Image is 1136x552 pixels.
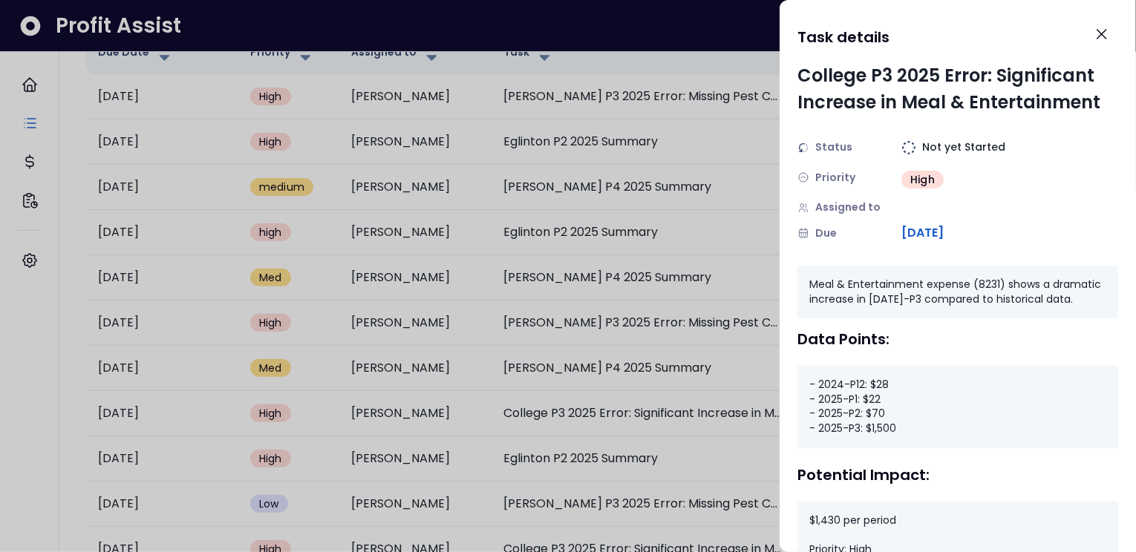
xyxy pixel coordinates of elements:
div: Data Points: [797,330,1118,348]
span: Assigned to [815,200,881,215]
span: High [910,172,935,187]
span: Priority [815,170,855,185]
h1: Task details [797,24,889,50]
span: Due [815,226,837,241]
div: Potential Impact: [797,466,1118,484]
span: Not yet Started [922,139,1005,155]
button: Close [1086,18,1118,50]
img: Status [797,142,809,154]
span: [DATE] [901,224,944,242]
span: Status [815,139,852,155]
div: - 2024-P12: $28 - 2025-P1: $22 - 2025-P2: $70 - 2025-P3: $1,500 [797,366,1118,447]
div: Meal & Entertainment expense (8231) shows a dramatic increase in [DATE]-P3 compared to historical... [797,266,1118,318]
div: College P3 2025 Error: Significant Increase in Meal & Entertainment [797,62,1118,116]
img: Not yet Started [901,140,916,155]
